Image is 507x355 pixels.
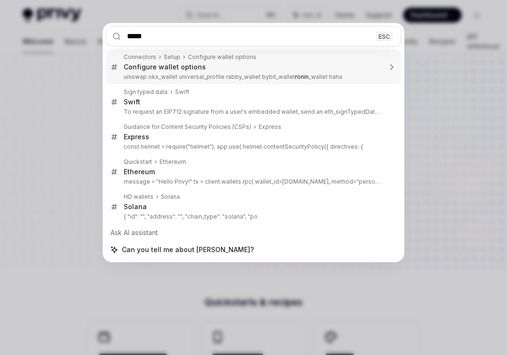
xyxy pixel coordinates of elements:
[124,133,149,141] div: Express
[124,193,153,201] div: HD wallets
[295,73,309,80] b: ronin
[124,123,251,131] div: Guidance for Content Security Policies (CSPs)
[124,73,381,81] p: uniswap okx_wallet universal_profile rabby_wallet bybit_wallet _wallet haha
[188,53,256,61] div: Configure wallet options
[124,98,140,106] div: Swift
[124,143,381,151] p: const helmet = require("helmet"); app.use( helmet.contentSecurityPolicy({ directives: {
[124,178,381,186] p: message = "Hello Privy!" tx = client.wallets.rpc( wallet_id=[DOMAIN_NAME], method="personal_sign
[124,168,155,176] div: Ethereum
[376,31,393,41] div: ESC
[124,213,381,220] p: { "id": "
[180,213,258,220] your-wallet-address: ", "chain_type": "solana", "po
[124,203,147,211] div: Solana
[124,63,206,71] div: Configure wallet options
[106,224,401,241] div: Ask AI assistant
[161,193,180,201] div: Solana
[124,88,168,96] div: Sign typed data
[122,245,254,254] span: Can you tell me about [PERSON_NAME]?
[124,158,152,166] div: Quickstart
[259,123,281,131] div: Express
[143,213,258,220] privy-wallet-id: ", "address": "
[160,158,186,166] div: Ethereum
[164,53,180,61] div: Setup
[175,88,189,96] div: Swift
[124,108,381,116] p: To request an EIP712 signature from a user's embedded wallet, send an eth_signTypedData_v4 JSON-
[124,53,156,61] div: Connectors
